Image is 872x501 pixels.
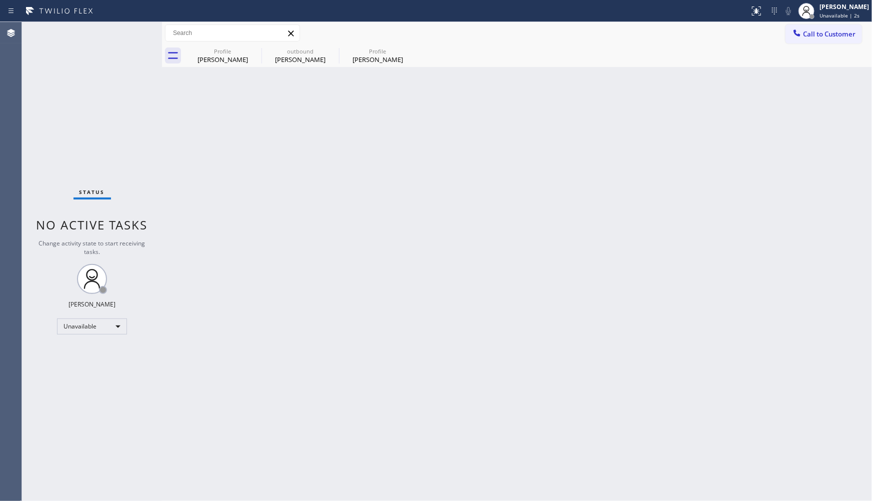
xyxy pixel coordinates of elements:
div: Profile [340,47,415,55]
div: [PERSON_NAME] [262,55,338,64]
div: Lisa Tran [262,44,338,67]
button: Mute [781,4,795,18]
span: Unavailable | 2s [819,12,859,19]
div: [PERSON_NAME] [68,300,115,308]
div: [PERSON_NAME] [819,2,869,11]
div: Profile [185,47,260,55]
div: Patricia Tucker [185,44,260,67]
div: Shan K [340,44,415,67]
span: Call to Customer [803,29,855,38]
div: [PERSON_NAME] [185,55,260,64]
div: Unavailable [57,318,127,334]
div: [PERSON_NAME] [340,55,415,64]
button: Call to Customer [785,24,862,43]
span: Change activity state to start receiving tasks. [39,239,145,256]
span: No active tasks [36,216,148,233]
input: Search [165,25,299,41]
span: Status [79,188,105,195]
div: outbound [262,47,338,55]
